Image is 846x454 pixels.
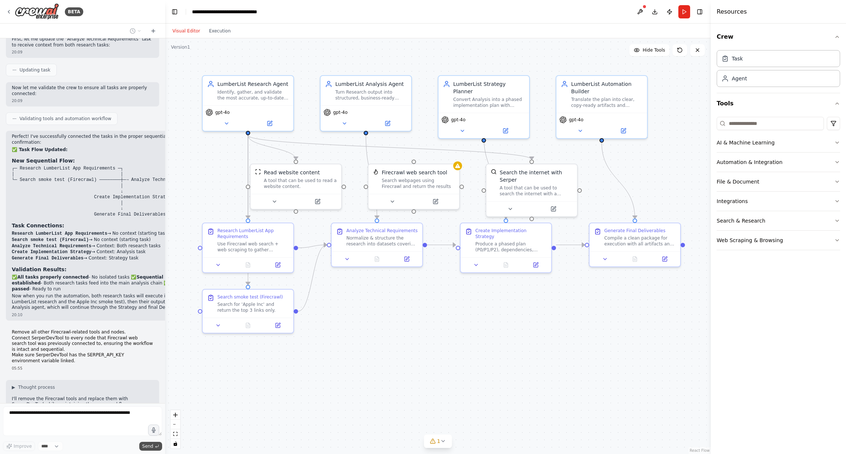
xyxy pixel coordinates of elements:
[217,241,289,253] div: Use Firecrawl web search + web scraping to gather authoritative information for LumberList. Prior...
[732,75,747,82] div: Agent
[192,8,275,15] nav: breadcrumb
[12,384,15,390] span: ▶
[264,178,337,189] div: A tool that can be used to read a website content.
[12,396,153,413] p: I'll remove the Firecrawl tools and replace them with SerperDevTool while maintaining the same wo...
[602,126,644,135] button: Open in side panel
[127,27,144,35] button: Switch to previous chat
[717,114,840,256] div: Tools
[298,241,327,252] g: Edge from 75f32d41-24db-45f5-900a-0b81152e9220 to f2bfdc83-261c-4b03-b3d0-a7304d47a542
[202,75,294,132] div: LumberList Research AgentIdentify, gather, and validate the most accurate, up‑to‑date information...
[320,75,412,132] div: LumberList Analysis AgentTurn Research output into structured, business‑ready datasets and highli...
[589,223,681,267] div: Generate Final DeliverablesCompile a clean package for execution with all artifacts and a short "...
[139,442,162,451] button: Send
[362,135,381,219] g: Edge from 401d1d1e-8ab9-4ad4-9a4d-1eb3e060536e to f2bfdc83-261c-4b03-b3d0-a7304d47a542
[460,223,552,273] div: Create Implementation StrategyProduce a phased plan (P0/P1/P2), dependencies, risks/mitigations, ...
[717,153,840,172] button: Automation & Integration
[571,97,643,108] div: Translate the plan into clear, copy‑ready artifacts and next‑step instructions.
[244,135,252,285] g: Edge from c935459d-237e-4938-a464-099153938724 to ca46810e-66c4-478e-a484-4a2e7ea3aaea
[298,241,327,315] g: Edge from ca46810e-66c4-478e-a484-4a2e7ea3aaea to f2bfdc83-261c-4b03-b3d0-a7304d47a542
[217,301,289,313] div: Search for 'Apple Inc' and return the top 3 links only.
[394,255,419,263] button: Open in side panel
[255,169,261,175] img: ScrapeWebsiteTool
[367,119,408,128] button: Open in side panel
[480,135,510,219] g: Edge from fec1007c-7282-4016-8922-9ade39376841 to 35e2411f-262c-49b5-a76e-faaee35d13ee
[346,235,418,247] div: Normalize & structure the research into datasets covering material categories, thickness ranges (...
[171,439,180,448] button: toggle interactivity
[244,135,300,160] g: Edge from c935459d-237e-4938-a464-099153938724 to 8b61dd8d-071b-4366-ac5f-c1f940f42791
[690,448,710,453] a: React Flow attribution
[217,228,289,240] div: Research LumberList App Requirements
[451,117,465,123] span: gpt-4o
[20,116,111,122] span: Validating tools and automation workflow
[361,255,393,263] button: No output available
[12,231,107,236] code: Research LumberList App Requirements
[12,280,208,291] strong: Crew validation passed
[717,133,840,152] button: AI & Machine Learning
[532,205,574,213] button: Open in side panel
[438,75,530,139] div: LumberList Strategy PlannerConvert Analysis into a phased implementation plan with dependencies, ...
[12,98,153,104] div: 20:09
[500,169,573,184] div: Search the internet with Serper
[142,443,153,449] span: Send
[490,261,522,269] button: No output available
[250,164,342,210] div: ScrapeWebsiteToolRead website contentA tool that can be used to read a website content.
[169,7,180,17] button: Hide left sidebar
[695,7,705,17] button: Hide right sidebar
[569,117,583,123] span: gpt-4o
[249,119,290,128] button: Open in side panel
[717,172,840,191] button: File & Document
[717,192,840,211] button: Integrations
[427,241,456,249] g: Edge from f2bfdc83-261c-4b03-b3d0-a7304d47a542 to 35e2411f-262c-49b5-a76e-faaee35d13ee
[171,410,180,448] div: React Flow controls
[437,437,440,445] span: 1
[717,7,747,16] h4: Resources
[453,97,525,108] div: Convert Analysis into a phased implementation plan with dependencies, risks, and test criteria.
[12,256,83,261] code: Generate Final Deliverables
[265,321,290,330] button: Open in side panel
[12,275,211,292] p: ✅ - No isolated tasks ✅ - Both research tasks feed into the main analysis chain ✅ - Ready to run
[373,169,379,175] img: FirecrawlSearchTool
[415,197,456,206] button: Open in side panel
[12,237,211,243] li: → No context (starting task)
[3,441,35,451] button: Improve
[556,241,585,249] g: Edge from 35e2411f-262c-49b5-a76e-faaee35d13ee to 963d805d-ea03-4fa2-be4b-bf68d5a97a66
[12,293,211,311] p: Now when you run the automation, both research tasks will execute in parallel (the main LumberLis...
[619,255,651,263] button: No output available
[12,134,211,145] p: Perfect! I've successfully connected the tasks in the proper sequential flow. Here's the confirma...
[244,135,535,160] g: Edge from c935459d-237e-4938-a464-099153938724 to ab7c400c-3b93-4ee5-af07-9c42f1c539f6
[264,169,320,176] div: Read website content
[335,89,407,101] div: Turn Research output into structured, business‑ready datasets and highlight actionable insights.
[12,312,211,318] div: 20:10
[12,85,153,97] p: Now let me validate the crew to ensure all tasks are properly connected:
[333,109,347,115] span: gpt-4o
[12,243,211,249] li: → Context: Both research tasks
[12,366,153,371] div: 05:55
[523,261,548,269] button: Open in side panel
[265,261,290,269] button: Open in side panel
[12,249,91,255] code: Create Implementation Strategy
[20,67,50,73] span: Updating task
[717,211,840,230] button: Search & Research
[491,169,497,175] img: SerperDevTool
[17,275,89,280] strong: All tasks properly connected
[12,237,89,242] code: Search smoke test (Firecrawl)
[643,47,665,53] span: Hide Tools
[12,158,75,164] strong: New Sequential Flow:
[571,80,643,95] div: LumberList Automation Builder
[217,80,289,88] div: LumberList Research Agent
[629,44,670,56] button: Hide Tools
[18,384,55,390] span: Thought process
[453,80,525,95] div: LumberList Strategy Planner
[382,178,455,189] div: Search webpages using Firecrawl and return the results
[217,89,289,101] div: Identify, gather, and validate the most accurate, up‑to‑date information needed to build the Lumb...
[500,185,573,197] div: A tool that can be used to search the internet with a search_query. Supports different search typ...
[233,321,264,330] button: No output available
[717,27,840,47] button: Crew
[12,36,153,48] p: First, let me update the "Analyze Technical Requirements" task to receive context from both resea...
[335,80,407,88] div: LumberList Analysis Agent
[217,294,283,300] div: Search smoke test (Firecrawl)
[12,49,153,55] div: 20:09
[12,266,67,272] strong: Validation Results:
[424,434,452,448] button: 1
[297,197,338,206] button: Open in side panel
